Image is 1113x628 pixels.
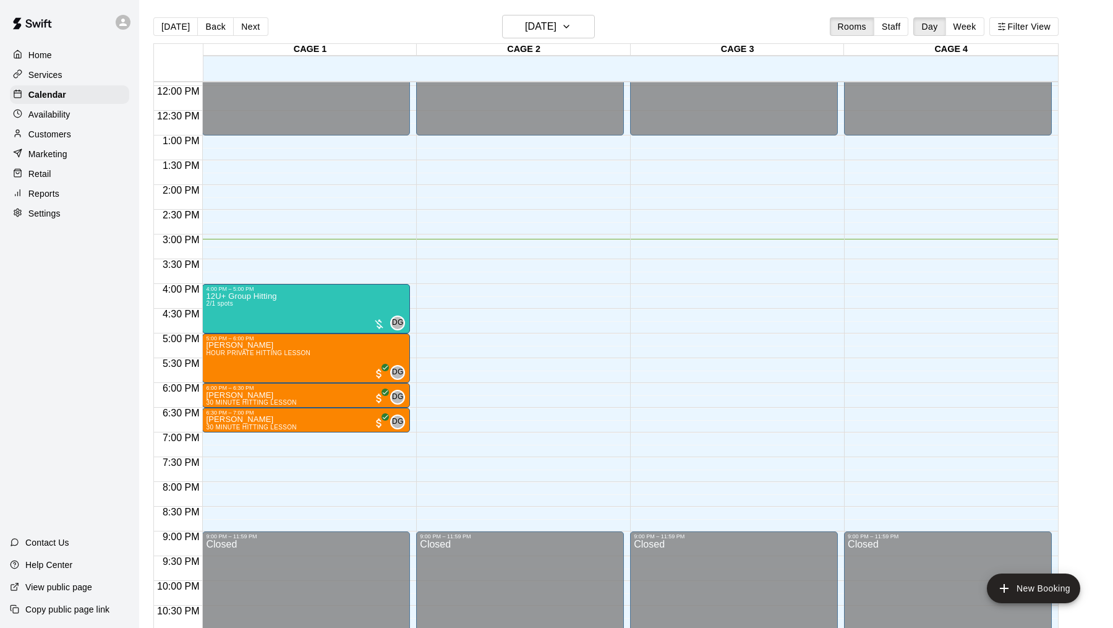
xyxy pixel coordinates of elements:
[197,17,234,36] button: Back
[160,135,203,146] span: 1:00 PM
[203,44,417,56] div: CAGE 1
[202,333,410,383] div: 5:00 PM – 6:00 PM: Carson Hurt
[392,317,404,329] span: DG
[417,44,631,56] div: CAGE 2
[390,390,405,405] div: Dustin Geiger
[160,432,203,443] span: 7:00 PM
[420,533,620,540] div: 9:00 PM – 11:59 PM
[233,17,268,36] button: Next
[28,88,66,101] p: Calendar
[202,383,410,408] div: 6:00 PM – 6:30 PM: 30 MINUTE HITTING LESSON
[160,234,203,245] span: 3:00 PM
[206,399,296,406] span: 30 MINUTE HITTING LESSON
[160,457,203,468] span: 7:30 PM
[395,365,405,380] span: Dustin Geiger
[160,507,203,517] span: 8:30 PM
[28,69,62,81] p: Services
[631,44,845,56] div: CAGE 3
[634,533,834,540] div: 9:00 PM – 11:59 PM
[206,350,310,356] span: HOUR PRIVATE HITTING LESSON
[525,18,556,35] h6: [DATE]
[373,368,385,380] span: All customers have paid
[160,358,203,369] span: 5:30 PM
[160,531,203,542] span: 9:00 PM
[154,111,202,121] span: 12:30 PM
[989,17,1059,36] button: Filter View
[160,482,203,493] span: 8:00 PM
[154,86,202,97] span: 12:00 PM
[830,17,874,36] button: Rooms
[10,85,129,104] a: Calendar
[28,168,51,180] p: Retail
[10,105,129,124] a: Availability
[154,606,202,616] span: 10:30 PM
[392,391,404,403] span: DG
[392,366,404,379] span: DG
[848,533,1048,540] div: 9:00 PM – 11:59 PM
[206,424,296,431] span: 30 MINUTE HITTING LESSON
[154,581,202,591] span: 10:00 PM
[395,316,405,330] span: Dustin Geiger
[160,259,203,270] span: 3:30 PM
[206,286,406,292] div: 4:00 PM – 5:00 PM
[160,408,203,418] span: 6:30 PM
[25,536,69,549] p: Contact Us
[160,185,203,196] span: 2:00 PM
[206,300,233,307] span: 2/1 spots filled
[10,145,129,163] a: Marketing
[160,309,203,319] span: 4:30 PM
[160,383,203,394] span: 6:00 PM
[28,108,70,121] p: Availability
[153,17,198,36] button: [DATE]
[874,17,909,36] button: Staff
[395,415,405,429] span: Dustin Geiger
[160,210,203,220] span: 2:30 PM
[390,415,405,429] div: Dustin Geiger
[28,49,52,61] p: Home
[160,160,203,171] span: 1:30 PM
[390,365,405,380] div: Dustin Geiger
[25,581,92,593] p: View public page
[913,17,945,36] button: Day
[395,390,405,405] span: Dustin Geiger
[206,533,406,540] div: 9:00 PM – 11:59 PM
[28,187,59,200] p: Reports
[10,46,129,64] a: Home
[10,66,129,84] a: Services
[390,316,405,330] div: Dustin Geiger
[10,204,129,223] a: Settings
[28,128,71,140] p: Customers
[10,125,129,144] a: Customers
[987,574,1080,603] button: add
[844,44,1058,56] div: CAGE 4
[28,148,67,160] p: Marketing
[373,392,385,405] span: All customers have paid
[25,559,72,571] p: Help Center
[945,17,984,36] button: Week
[373,417,385,429] span: All customers have paid
[160,333,203,344] span: 5:00 PM
[10,184,129,203] a: Reports
[202,284,410,333] div: 4:00 PM – 5:00 PM: 12U+ Group Hitting
[202,408,410,432] div: 6:30 PM – 7:00 PM: 30 MINUTE HITTING LESSON
[206,335,406,342] div: 5:00 PM – 6:00 PM
[502,15,595,38] button: [DATE]
[206,410,406,416] div: 6:30 PM – 7:00 PM
[28,207,61,220] p: Settings
[10,165,129,183] a: Retail
[160,556,203,567] span: 9:30 PM
[160,284,203,295] span: 4:00 PM
[25,603,109,616] p: Copy public page link
[206,385,406,391] div: 6:00 PM – 6:30 PM
[392,416,404,428] span: DG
